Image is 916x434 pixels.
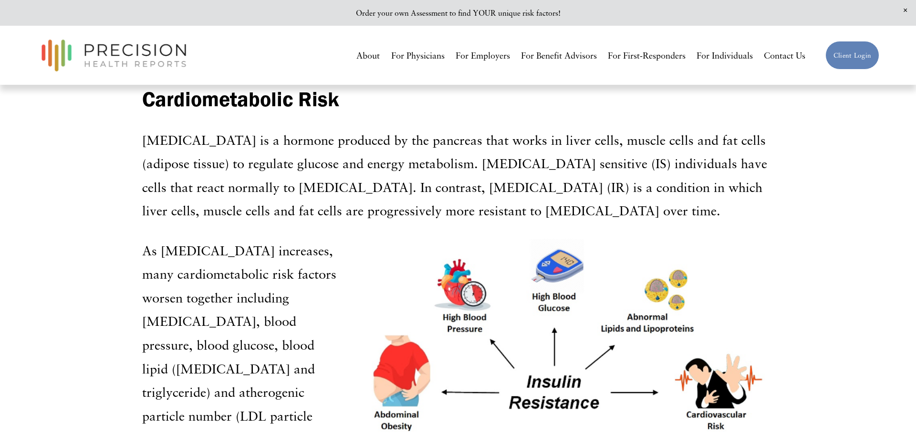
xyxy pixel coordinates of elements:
[697,47,753,64] a: For Individuals
[456,47,510,64] a: For Employers
[142,128,774,222] p: [MEDICAL_DATA] is a hormone produced by the pancreas that works in liver cells, muscle cells and ...
[356,47,380,64] a: About
[142,59,624,111] strong: What You Need to Know About [MEDICAL_DATA] and Cardiometabolic Risk
[868,388,916,434] iframe: Chat Widget
[608,47,686,64] a: For First-Responders
[37,35,191,76] img: Precision Health Reports
[764,47,805,64] a: Contact Us
[521,47,597,64] a: For Benefit Advisors
[825,41,879,70] a: Client Login
[391,47,445,64] a: For Physicians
